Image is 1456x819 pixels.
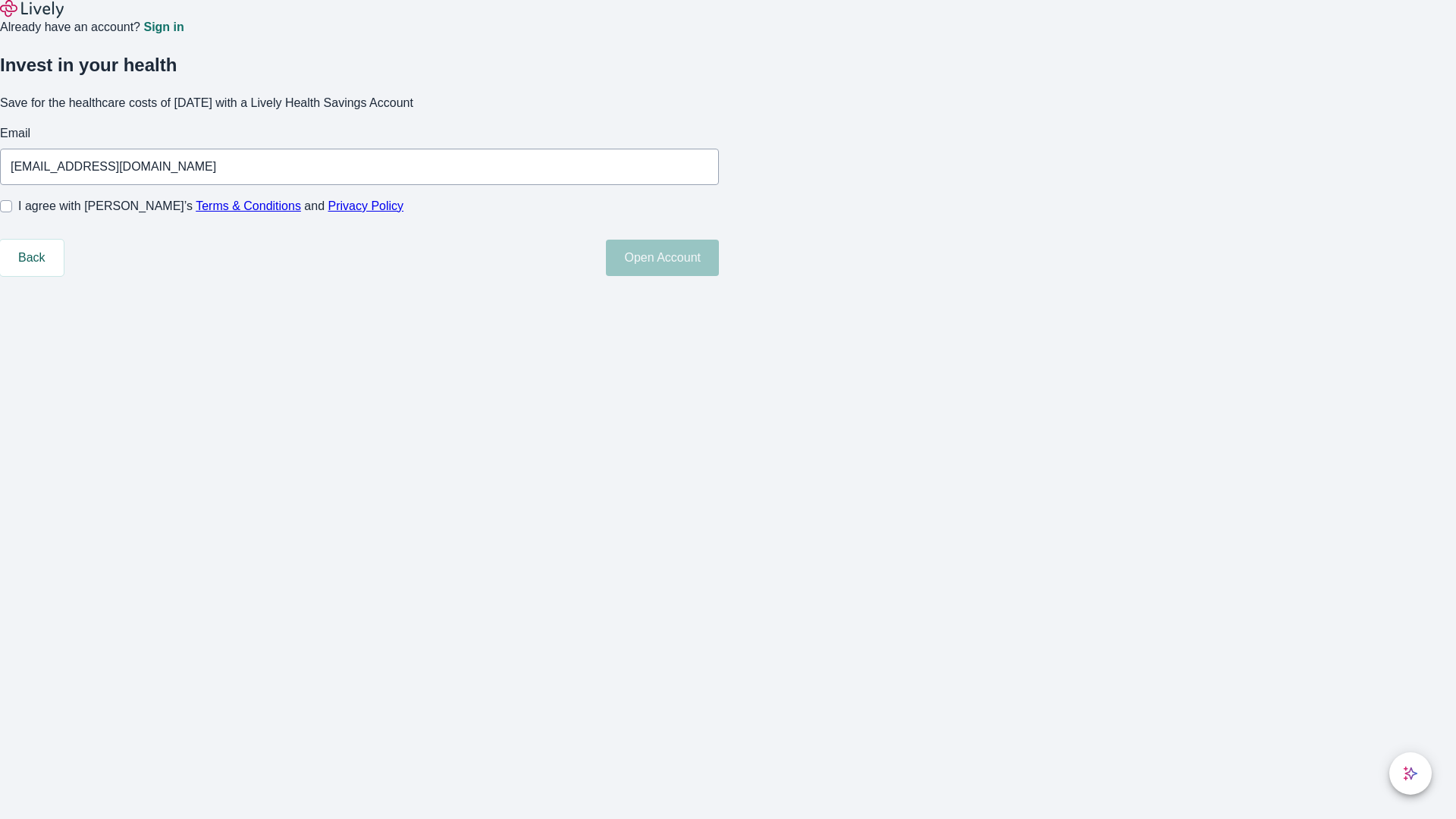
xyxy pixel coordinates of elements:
a: Terms & Conditions [196,199,301,212]
a: Sign in [143,21,184,33]
button: chat [1389,752,1432,795]
svg: Lively AI Assistant [1403,766,1418,781]
span: I agree with [PERSON_NAME]’s and [18,197,403,215]
a: Privacy Policy [328,199,404,212]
